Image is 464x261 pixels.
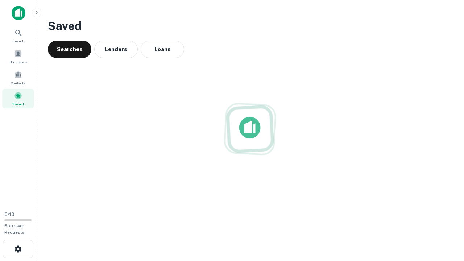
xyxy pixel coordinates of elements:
[141,41,184,58] button: Loans
[2,26,34,45] a: Search
[4,223,25,235] span: Borrower Requests
[48,17,452,35] h3: Saved
[48,41,91,58] button: Searches
[12,101,24,107] span: Saved
[9,59,27,65] span: Borrowers
[2,47,34,66] a: Borrowers
[94,41,138,58] button: Lenders
[12,38,24,44] span: Search
[4,212,14,217] span: 0 / 10
[2,89,34,108] a: Saved
[11,80,25,86] span: Contacts
[12,6,25,20] img: capitalize-icon.png
[2,68,34,87] a: Contacts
